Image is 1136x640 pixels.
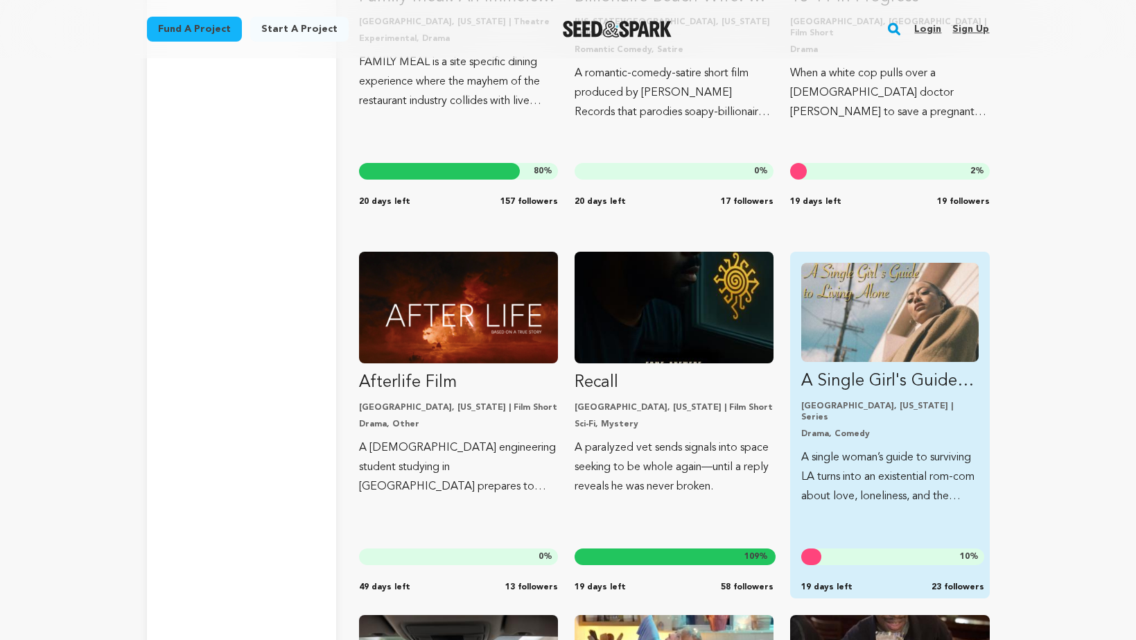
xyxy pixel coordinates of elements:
span: 157 followers [500,196,558,207]
p: A single woman’s guide to surviving LA turns into an existential rom-com about love, loneliness, ... [801,448,978,506]
span: 0 [539,553,543,561]
span: 19 days left [801,582,853,593]
a: Seed&Spark Homepage [563,21,672,37]
span: % [534,166,552,177]
p: When a white cop pulls over a [DEMOGRAPHIC_DATA] doctor [PERSON_NAME] to save a pregnant woman in... [790,64,989,122]
a: Fund Afterlife Film [359,252,558,496]
span: 49 days left [359,582,410,593]
a: Sign up [952,18,989,40]
p: A paralyzed vet sends signals into space seeking to be whole again—until a reply reveals he was n... [575,438,774,496]
a: Start a project [250,17,349,42]
p: Recall [575,372,774,394]
span: 19 days left [790,196,841,207]
span: 0 [754,167,759,175]
span: 20 days left [359,196,410,207]
a: Fund Recall [575,252,774,496]
span: 19 followers [937,196,990,207]
a: Fund a project [147,17,242,42]
span: 2 [970,167,975,175]
span: % [539,551,552,562]
span: 23 followers [932,582,984,593]
p: [GEOGRAPHIC_DATA], [US_STATE] | Film Short [359,402,558,413]
span: 10 [960,553,970,561]
a: Fund A Single Girl&#039;s Guide To Living Alone - Cold Open/Teaser [801,263,978,506]
span: 19 days left [575,582,626,593]
span: 109 [744,553,759,561]
span: 20 days left [575,196,626,207]
span: 13 followers [505,582,558,593]
span: % [970,166,984,177]
a: Login [914,18,941,40]
p: Afterlife Film [359,372,558,394]
span: 17 followers [721,196,774,207]
p: A [DEMOGRAPHIC_DATA] engineering student studying in [GEOGRAPHIC_DATA] prepares to commit a suici... [359,438,558,496]
span: % [960,551,979,562]
p: A romantic-comedy-satire short film produced by [PERSON_NAME] Records that parodies soapy-billion... [575,64,774,122]
span: 58 followers [721,582,774,593]
p: Sci-Fi, Mystery [575,419,774,430]
p: A Single Girl's Guide To Living Alone - Cold Open/Teaser [801,370,978,392]
p: Drama, Comedy [801,429,978,440]
img: Seed&Spark Logo Dark Mode [563,21,672,37]
span: 80 [534,167,543,175]
p: [GEOGRAPHIC_DATA], [US_STATE] | Series [801,401,978,423]
p: [GEOGRAPHIC_DATA], [US_STATE] | Film Short [575,402,774,413]
span: % [754,166,768,177]
p: FAMILY MEAL is a site specific dining experience where the mayhem of the restaurant industry coll... [359,53,558,111]
p: Drama, Other [359,419,558,430]
span: % [744,551,768,562]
